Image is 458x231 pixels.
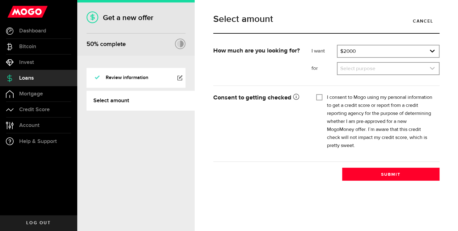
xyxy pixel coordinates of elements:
[407,15,439,27] a: Cancel
[87,39,126,50] div: % complete
[19,60,34,65] span: Invest
[316,94,322,100] input: I consent to Mogo using my personal information to get a credit score or report from a credit rep...
[19,75,34,81] span: Loans
[312,65,337,72] label: for
[342,168,439,181] button: Submit
[19,123,40,128] span: Account
[19,28,46,34] span: Dashboard
[213,48,300,54] strong: How much are you looking for?
[337,45,439,57] a: expand select
[19,139,57,144] span: Help & Support
[26,221,51,225] span: Log out
[87,91,195,111] a: Select amount
[19,107,50,112] span: Credit Score
[327,94,435,150] label: I consent to Mogo using my personal information to get a credit score or report from a credit rep...
[87,13,185,22] h1: Get a new offer
[19,91,43,97] span: Mortgage
[337,63,439,74] a: expand select
[312,48,337,55] label: I want
[213,15,439,24] h1: Select amount
[213,94,299,101] strong: Consent to getting checked
[87,40,94,48] span: 50
[87,68,185,88] a: Review information
[5,2,23,21] button: Open LiveChat chat widget
[19,44,36,49] span: Bitcoin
